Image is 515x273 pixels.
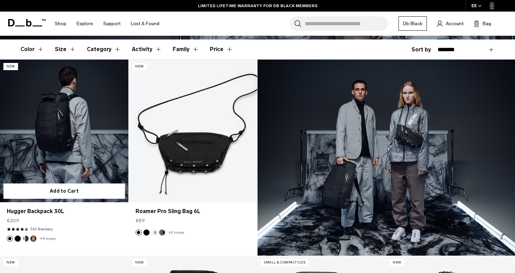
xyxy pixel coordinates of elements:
a: Roamer Pro Sling Bag 6L [136,207,250,215]
span: €89 [136,217,145,224]
a: Db Black [399,16,427,31]
a: +2 more [169,230,184,235]
a: Shop [55,12,66,36]
a: Hugger Backpack 30L [7,207,122,215]
button: Toggle Filter [173,39,199,59]
a: Roamer Pro Sling Bag 6L [129,60,257,202]
button: Bag [474,19,491,28]
button: Charcoal Grey [7,236,13,242]
p: New [3,259,18,266]
a: 741 reviews [30,226,53,232]
a: +9 more [40,236,56,241]
p: New [132,259,147,266]
button: Toggle Filter [20,39,44,59]
button: Toggle Price [210,39,233,59]
button: Forest Green [159,229,165,236]
a: LIMITED LIFETIME WARRANTY FOR DB BLACK MEMBERS [198,3,317,9]
button: Toggle Filter [132,39,162,59]
span: Account [446,20,464,27]
a: Lost & Found [131,12,159,36]
p: New [390,259,404,266]
button: Toggle Filter [55,39,76,59]
button: Toggle Filter [87,39,121,59]
img: Content block image [257,60,515,256]
button: Oatmilk [151,229,157,236]
p: New [3,63,18,70]
button: Espresso [30,236,36,242]
p: Small & Compact Size [261,259,309,266]
span: Bag [483,20,491,27]
button: Charcoal Grey [136,229,142,236]
a: Support [103,12,121,36]
nav: Main Navigation [50,12,165,36]
button: Black Out [15,236,21,242]
a: Account [437,19,464,28]
p: New [132,63,147,70]
span: €209 [7,217,19,224]
button: Add to Cart [3,183,125,199]
button: Black Out [143,229,150,236]
button: Cappuccino [22,236,29,242]
a: Explore [77,12,93,36]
